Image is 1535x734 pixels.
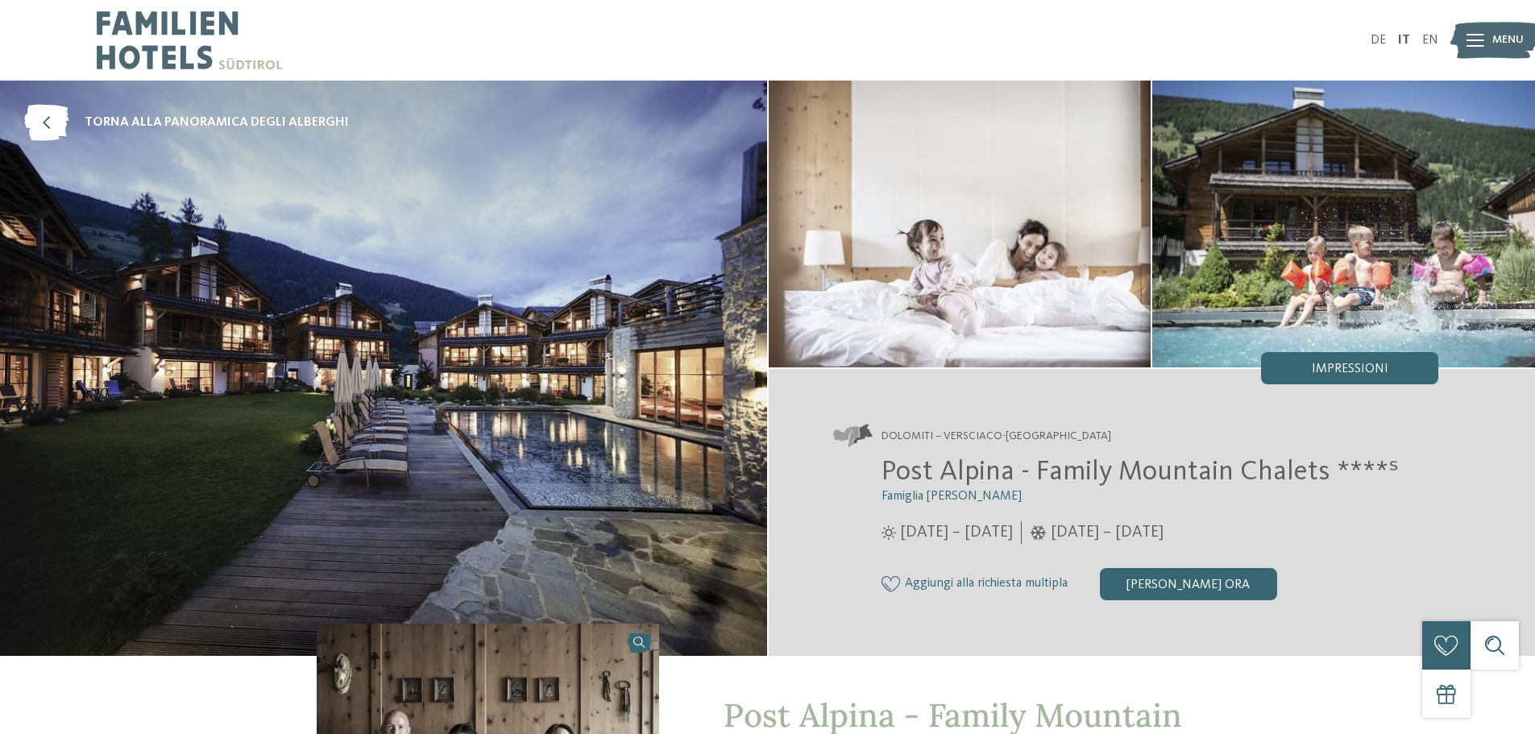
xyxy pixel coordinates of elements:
a: IT [1398,34,1410,47]
span: [DATE] – [DATE] [1051,521,1164,544]
span: Aggiungi alla richiesta multipla [905,577,1068,591]
a: DE [1371,34,1386,47]
span: Famiglia [PERSON_NAME] [882,490,1022,503]
img: Il family hotel a San Candido dal fascino alpino [1152,81,1535,367]
img: Il family hotel a San Candido dal fascino alpino [769,81,1151,367]
span: Post Alpina - Family Mountain Chalets ****ˢ [882,458,1399,486]
span: [DATE] – [DATE] [900,521,1013,544]
span: Impressioni [1312,363,1388,375]
a: EN [1422,34,1438,47]
div: [PERSON_NAME] ora [1100,568,1277,600]
i: Orari d'apertura inverno [1030,525,1047,540]
i: Orari d'apertura estate [882,525,896,540]
span: Menu [1492,32,1524,48]
span: torna alla panoramica degli alberghi [85,114,349,131]
a: torna alla panoramica degli alberghi [24,105,349,141]
span: Dolomiti – Versciaco-[GEOGRAPHIC_DATA] [882,429,1111,445]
